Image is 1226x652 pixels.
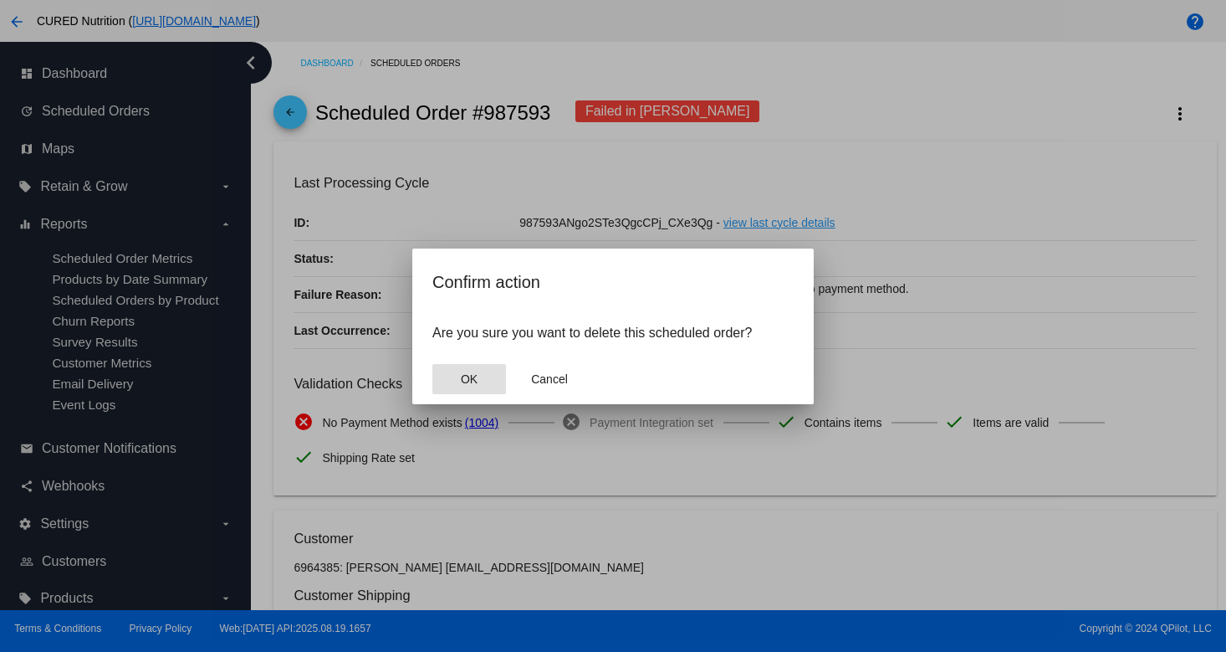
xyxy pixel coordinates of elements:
[432,269,794,295] h2: Confirm action
[461,372,478,386] span: OK
[432,326,794,341] p: Are you sure you want to delete this scheduled order?
[513,364,586,394] button: Close dialog
[432,364,506,394] button: Close dialog
[531,372,568,386] span: Cancel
